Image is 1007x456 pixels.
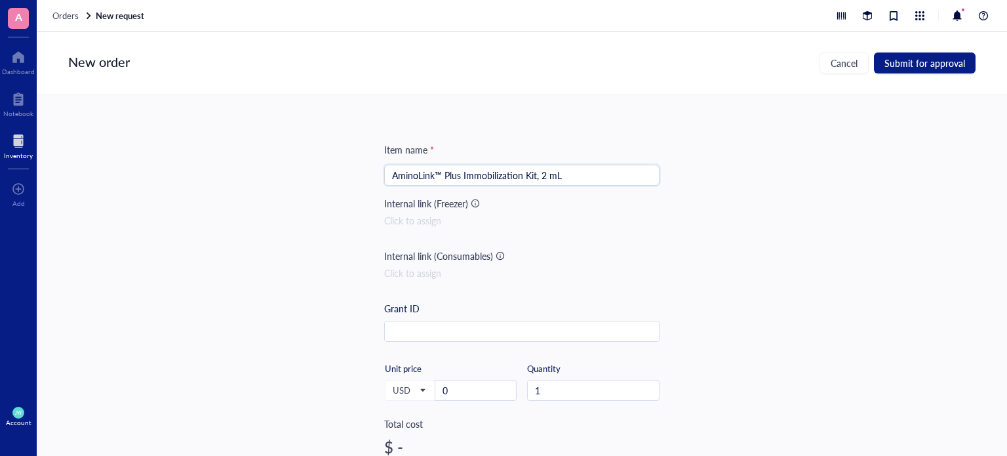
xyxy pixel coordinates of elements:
div: Internal link (Consumables) [384,249,493,263]
span: JW [15,410,21,415]
div: Click to assign [384,266,660,280]
button: Submit for approval [874,52,976,73]
div: Account [6,419,31,426]
span: Orders [52,9,79,22]
span: Submit for approval [884,58,965,68]
span: Cancel [831,58,858,68]
a: Notebook [3,89,33,117]
div: Internal link (Freezer) [384,196,468,211]
div: Notebook [3,110,33,117]
div: Grant ID [384,301,420,316]
div: Unit price [385,363,467,375]
a: New request [96,10,147,22]
div: New order [68,52,130,73]
div: Quantity [527,363,660,375]
a: Dashboard [2,47,35,75]
a: Inventory [4,131,33,159]
div: Click to assign [384,213,660,228]
div: Item name [384,142,434,157]
div: Add [12,199,25,207]
div: Dashboard [2,68,35,75]
span: A [15,9,22,25]
a: Orders [52,10,93,22]
span: USD [393,384,425,396]
div: Inventory [4,152,33,159]
div: Total cost [384,417,660,431]
button: Cancel [819,52,869,73]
